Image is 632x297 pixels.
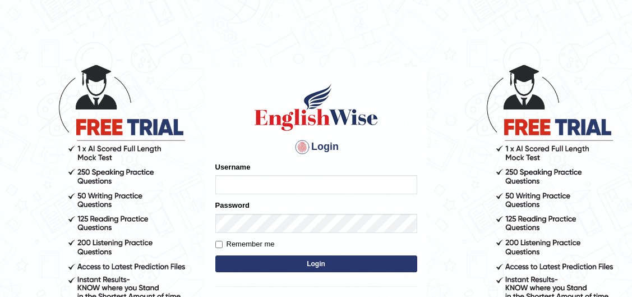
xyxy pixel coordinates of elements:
button: Login [215,255,417,272]
label: Remember me [215,239,275,250]
img: Logo of English Wise sign in for intelligent practice with AI [252,82,380,132]
label: Username [215,162,251,172]
input: Remember me [215,241,223,248]
h4: Login [215,138,417,156]
label: Password [215,200,250,211]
